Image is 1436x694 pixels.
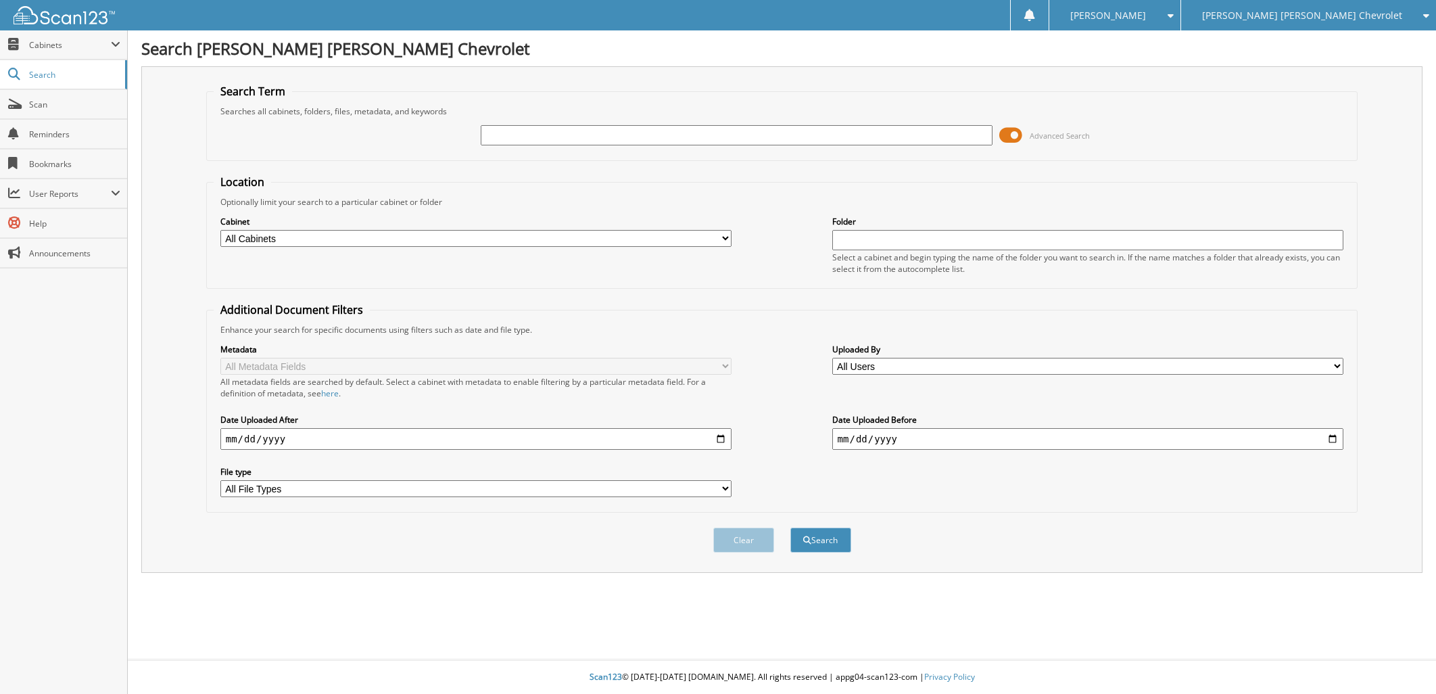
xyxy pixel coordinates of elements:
[832,344,1344,355] label: Uploaded By
[29,218,120,229] span: Help
[220,428,732,450] input: start
[924,671,975,683] a: Privacy Policy
[14,6,115,24] img: scan123-logo-white.svg
[220,376,732,399] div: All metadata fields are searched by default. Select a cabinet with metadata to enable filtering b...
[214,84,292,99] legend: Search Term
[214,175,271,189] legend: Location
[590,671,622,683] span: Scan123
[321,388,339,399] a: here
[1030,131,1090,141] span: Advanced Search
[1202,11,1402,20] span: [PERSON_NAME] [PERSON_NAME] Chevrolet
[832,414,1344,425] label: Date Uploaded Before
[214,302,370,317] legend: Additional Document Filters
[832,428,1344,450] input: end
[29,158,120,170] span: Bookmarks
[220,216,732,227] label: Cabinet
[29,69,118,80] span: Search
[141,37,1422,60] h1: Search [PERSON_NAME] [PERSON_NAME] Chevrolet
[220,414,732,425] label: Date Uploaded After
[713,528,774,553] button: Clear
[214,196,1351,208] div: Optionally limit your search to a particular cabinet or folder
[128,661,1436,694] div: © [DATE]-[DATE] [DOMAIN_NAME]. All rights reserved | appg04-scan123-com |
[832,252,1344,275] div: Select a cabinet and begin typing the name of the folder you want to search in. If the name match...
[29,188,111,200] span: User Reports
[214,324,1351,336] div: Enhance your search for specific documents using filters such as date and file type.
[220,344,732,355] label: Metadata
[790,528,851,553] button: Search
[220,466,732,478] label: File type
[29,99,120,110] span: Scan
[29,39,111,51] span: Cabinets
[29,248,120,259] span: Announcements
[214,106,1351,117] div: Searches all cabinets, folders, files, metadata, and keywords
[832,216,1344,227] label: Folder
[29,129,120,140] span: Reminders
[1070,11,1146,20] span: [PERSON_NAME]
